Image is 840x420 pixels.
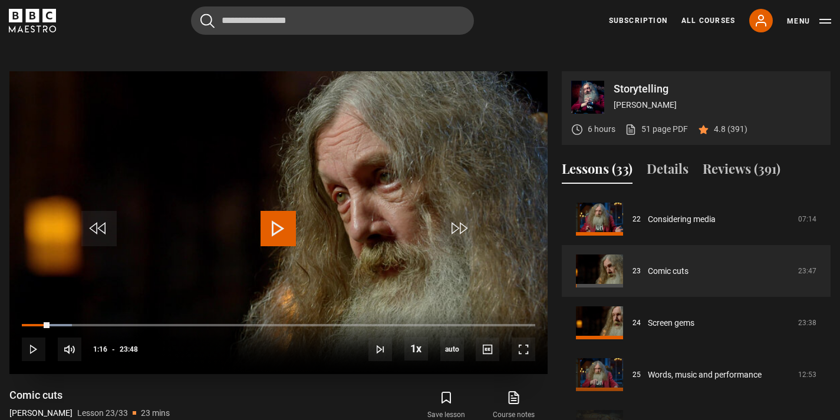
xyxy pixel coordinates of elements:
[648,369,762,381] a: Words, music and performance
[9,407,73,419] p: [PERSON_NAME]
[648,317,694,329] a: Screen gems
[648,265,689,277] a: Comic cuts
[9,388,170,402] h1: Comic cuts
[714,123,747,135] p: 4.8 (391)
[440,338,464,361] span: auto
[648,213,716,226] a: Considering media
[588,123,615,135] p: 6 hours
[625,123,688,135] a: 51 page PDF
[476,338,499,361] button: Captions
[614,99,821,111] p: [PERSON_NAME]
[22,324,535,326] div: Progress Bar
[191,6,474,35] input: Search
[368,338,392,361] button: Next Lesson
[404,337,428,361] button: Playback Rate
[562,159,633,184] button: Lessons (33)
[9,9,56,32] svg: BBC Maestro
[93,339,107,360] span: 1:16
[120,339,138,360] span: 23:48
[614,84,821,94] p: Storytelling
[512,338,535,361] button: Fullscreen
[200,14,215,28] button: Submit the search query
[440,338,464,361] div: Current quality: 720p
[647,159,689,184] button: Details
[58,338,81,361] button: Mute
[609,15,667,26] a: Subscription
[141,407,170,419] p: 23 mins
[9,71,548,374] video-js: Video Player
[112,345,115,353] span: -
[77,407,128,419] p: Lesson 23/33
[681,15,735,26] a: All Courses
[787,15,831,27] button: Toggle navigation
[703,159,780,184] button: Reviews (391)
[22,338,45,361] button: Play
